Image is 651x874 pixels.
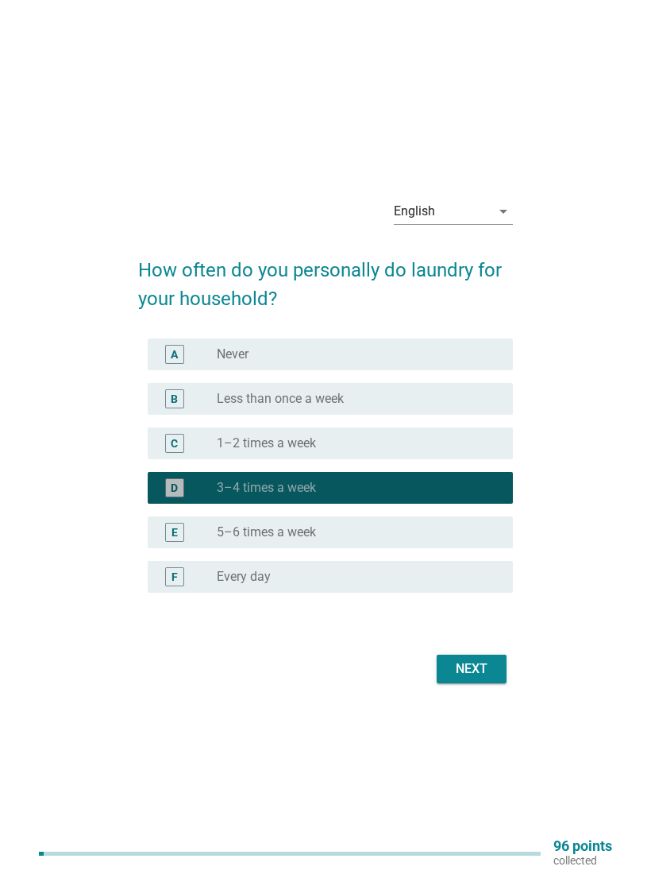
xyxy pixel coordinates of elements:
[217,435,316,451] label: 1–2 times a week
[437,655,507,683] button: Next
[171,524,178,541] div: E
[217,346,248,362] label: Never
[394,204,435,218] div: English
[171,569,178,586] div: F
[171,346,178,363] div: A
[217,480,316,496] label: 3–4 times a week
[171,435,178,452] div: C
[138,240,513,313] h2: How often do you personally do laundry for your household?
[217,524,316,540] label: 5–6 times a week
[217,569,271,585] label: Every day
[494,202,513,221] i: arrow_drop_down
[553,853,612,868] p: collected
[449,659,494,679] div: Next
[171,480,178,497] div: D
[553,839,612,853] p: 96 points
[171,391,178,408] div: B
[217,391,344,407] label: Less than once a week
